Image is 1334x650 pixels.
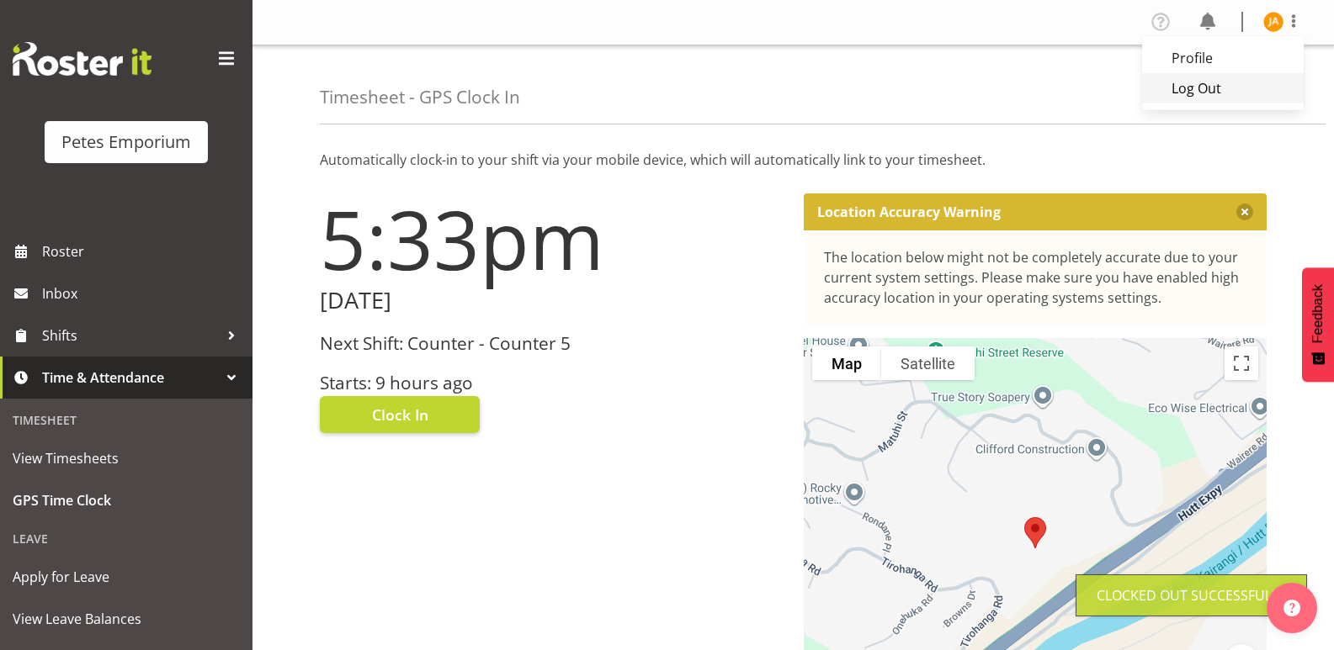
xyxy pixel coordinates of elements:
a: View Timesheets [4,437,248,479]
span: View Timesheets [13,446,240,471]
h3: Next Shift: Counter - Counter 5 [320,334,784,353]
span: GPS Time Clock [13,488,240,513]
button: Show street map [812,346,881,380]
h2: [DATE] [320,288,784,314]
span: Clock In [372,404,428,425]
img: help-xxl-2.png [1284,600,1300,616]
button: Clock In [320,396,480,433]
span: Feedback [1310,284,1326,343]
span: Roster [42,239,244,264]
div: Timesheet [4,403,248,437]
span: View Leave Balances [13,606,240,632]
span: Time & Attendance [42,365,219,390]
h3: Starts: 9 hours ago [320,373,784,393]
button: Show satellite imagery [881,346,975,380]
img: jeseryl-armstrong10788.jpg [1263,12,1284,32]
div: The location below might not be completely accurate due to your current system settings. Please m... [824,247,1247,308]
p: Automatically clock-in to your shift via your mobile device, which will automatically link to you... [320,150,1267,170]
a: View Leave Balances [4,598,248,640]
a: Profile [1142,43,1304,73]
span: Shifts [42,323,219,348]
div: Leave [4,521,248,556]
div: Petes Emporium [61,129,191,155]
button: Feedback - Show survey [1302,267,1334,382]
button: Toggle fullscreen view [1225,346,1258,380]
a: Log Out [1142,73,1304,103]
div: Clocked out Successfully [1097,585,1286,605]
a: GPS Time Clock [4,479,248,521]
h4: Timesheet - GPS Clock In [320,87,520,107]
button: Close message [1236,203,1253,220]
span: Apply for Leave [13,564,240,589]
a: Apply for Leave [4,556,248,598]
p: Location Accuracy Warning [817,203,1001,220]
h1: 5:33pm [320,193,784,284]
img: Rosterit website logo [13,42,151,76]
span: Inbox [42,281,244,306]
